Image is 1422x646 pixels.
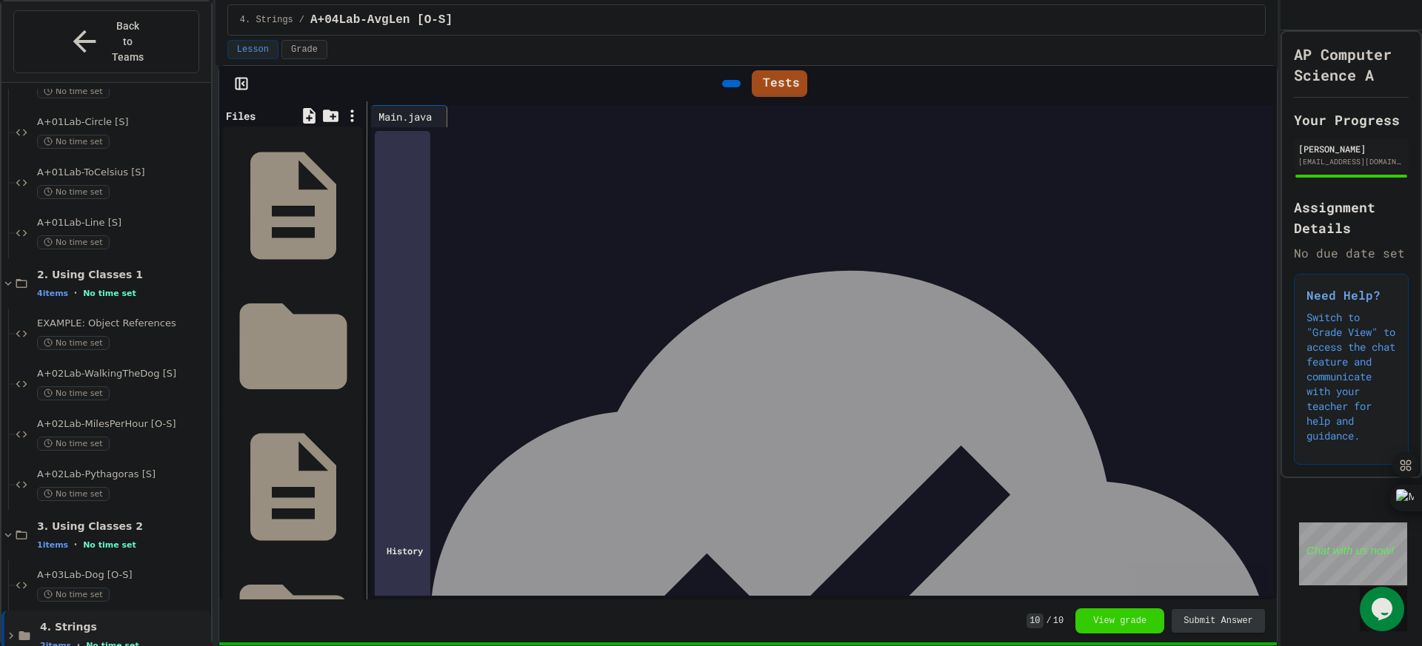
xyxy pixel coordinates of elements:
[37,116,208,129] span: A+01Lab-Circle [S]
[37,386,110,400] span: No time set
[37,289,68,298] span: 4 items
[37,540,68,550] span: 1 items
[37,418,208,431] span: A+02Lab-MilesPerHour [O-S]
[1306,310,1396,443] p: Switch to "Grade View" to access the chat feature and communicate with your teacher for help and ...
[226,108,256,124] div: Files
[299,14,304,26] span: /
[1075,608,1164,633] button: View grade
[1298,156,1404,167] div: [EMAIL_ADDRESS][DOMAIN_NAME]
[74,539,77,551] span: •
[1184,615,1253,627] span: Submit Answer
[371,109,439,124] div: Main.java
[1298,142,1404,155] div: [PERSON_NAME]
[37,235,110,249] span: No time set
[37,519,208,533] span: 3. Using Classes 2
[1299,522,1407,585] iframe: chat widget
[1294,110,1409,130] h2: Your Progress
[1027,613,1043,628] span: 10
[37,84,110,98] span: No time set
[37,166,208,179] span: A+01Lab-ToCelsius [S]
[1306,286,1396,304] h3: Need Help?
[37,487,110,501] span: No time set
[74,287,77,299] span: •
[37,368,208,380] span: A+02Lab-WalkingTheDog [S]
[37,588,110,602] span: No time set
[37,317,208,330] span: EXAMPLE: Object References
[110,18,145,65] span: Back to Teams
[1294,244,1409,262] div: No due date set
[37,217,208,229] span: A+01Lab-Line [S]
[37,268,208,281] span: 2. Using Classes 1
[1047,615,1052,627] span: /
[1360,587,1407,631] iframe: chat widget
[83,540,136,550] span: No time set
[1294,44,1409,85] h1: AP Computer Science A
[13,10,199,73] button: Back to Teams
[227,40,278,59] button: Lesson
[310,11,453,29] span: A+04Lab-AvgLen [O-S]
[281,40,327,59] button: Grade
[40,620,208,633] span: 4. Strings
[371,105,447,127] div: Main.java
[1172,609,1265,633] button: Submit Answer
[37,336,110,350] span: No time set
[752,70,807,97] a: Tests
[37,468,208,481] span: A+02Lab-Pythagoras [S]
[37,569,208,582] span: A+03Lab-Dog [O-S]
[1053,615,1064,627] span: 10
[37,437,110,451] span: No time set
[37,185,110,199] span: No time set
[240,14,293,26] span: 4. Strings
[37,135,110,149] span: No time set
[1294,197,1409,238] h2: Assignment Details
[83,289,136,298] span: No time set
